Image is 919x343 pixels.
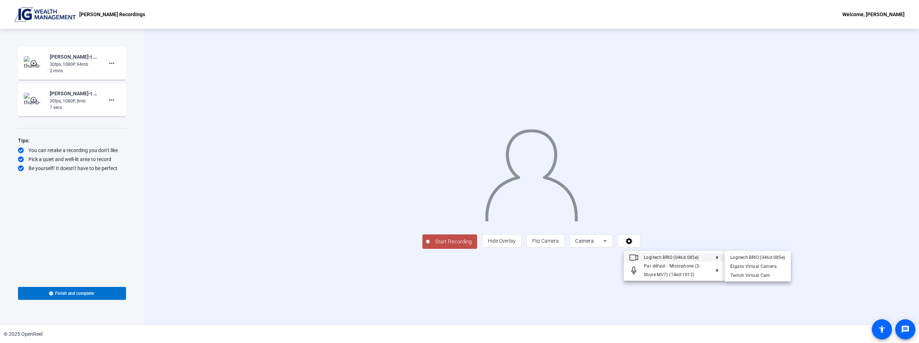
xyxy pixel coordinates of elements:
[730,271,785,279] div: Twitch Virtual Cam
[730,253,785,261] div: Logitech BRIO (046d:085e)
[629,266,638,275] mat-icon: Microphone
[644,255,699,260] span: Logitech BRIO (046d:085e)
[629,253,638,261] mat-icon: Video camera
[644,264,700,277] span: Par défaut - Microphone (3- Shure MV7) (14ed:1012)
[730,262,785,270] div: EƖgato Virtual Camera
